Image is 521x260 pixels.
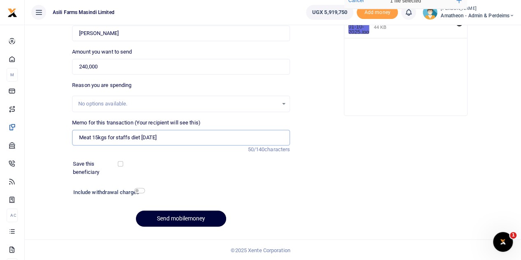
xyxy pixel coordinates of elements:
span: characters [264,146,290,152]
input: Enter extra information [72,130,290,145]
img: logo-small [7,8,17,18]
li: Ac [7,208,18,222]
input: Loading name... [72,26,290,41]
a: profile-user [PERSON_NAME] Amatheon - Admin & Perdeims [423,5,514,20]
input: UGX [72,59,290,75]
div: 44 KB [374,24,386,30]
span: 1 [510,232,516,239]
label: Amount you want to send [72,48,132,56]
span: 50/140 [248,146,264,152]
img: profile-user [423,5,437,20]
div: No options available. [78,100,278,108]
a: Add money [357,9,398,15]
a: logo-small logo-large logo-large [7,9,17,15]
label: Save this beneficiary [73,160,119,176]
h6: Include withdrawal charges [73,189,141,196]
label: Memo for this transaction (Your recipient will see this) [72,119,201,127]
li: Wallet ballance [303,5,357,20]
li: M [7,68,18,82]
iframe: Intercom live chat [493,232,513,252]
small: [PERSON_NAME] [441,5,514,12]
span: UGX 5,919,750 [312,8,347,16]
a: UGX 5,919,750 [306,5,353,20]
span: Asili Farms Masindi Limited [49,9,118,16]
span: Add money [357,6,398,19]
span: Amatheon - Admin & Perdeims [441,12,514,19]
label: Reason you are spending [72,81,131,89]
li: Toup your wallet [357,6,398,19]
button: Send mobilemoney [136,211,226,227]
